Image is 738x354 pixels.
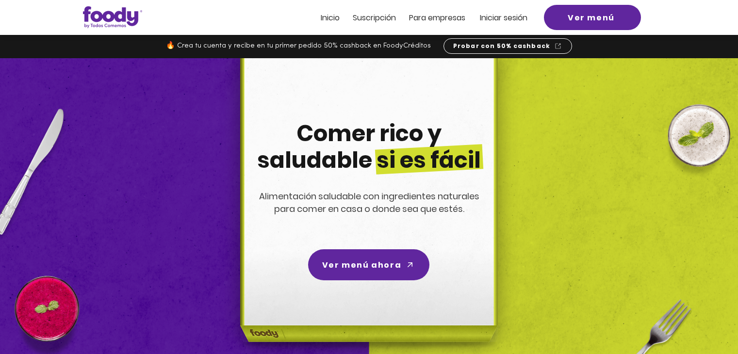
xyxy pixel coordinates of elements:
[453,42,551,50] span: Probar con 50% cashback
[257,118,481,176] span: Comer rico y saludable si es fácil
[568,12,615,24] span: Ver menú
[353,12,396,23] span: Suscripción
[322,259,401,271] span: Ver menú ahora
[353,14,396,22] a: Suscripción
[544,5,641,30] a: Ver menú
[409,14,465,22] a: Para empresas
[418,12,465,23] span: ra empresas
[409,12,418,23] span: Pa
[443,38,572,54] a: Probar con 50% cashback
[682,298,728,344] iframe: Messagebird Livechat Widget
[259,190,479,215] span: Alimentación saludable con ingredientes naturales para comer en casa o donde sea que estés.
[480,14,527,22] a: Iniciar sesión
[83,6,142,28] img: Logo_Foody V2.0.0 (3).png
[321,12,340,23] span: Inicio
[166,42,431,49] span: 🔥 Crea tu cuenta y recibe en tu primer pedido 50% cashback en FoodyCréditos
[308,249,429,280] a: Ver menú ahora
[321,14,340,22] a: Inicio
[480,12,527,23] span: Iniciar sesión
